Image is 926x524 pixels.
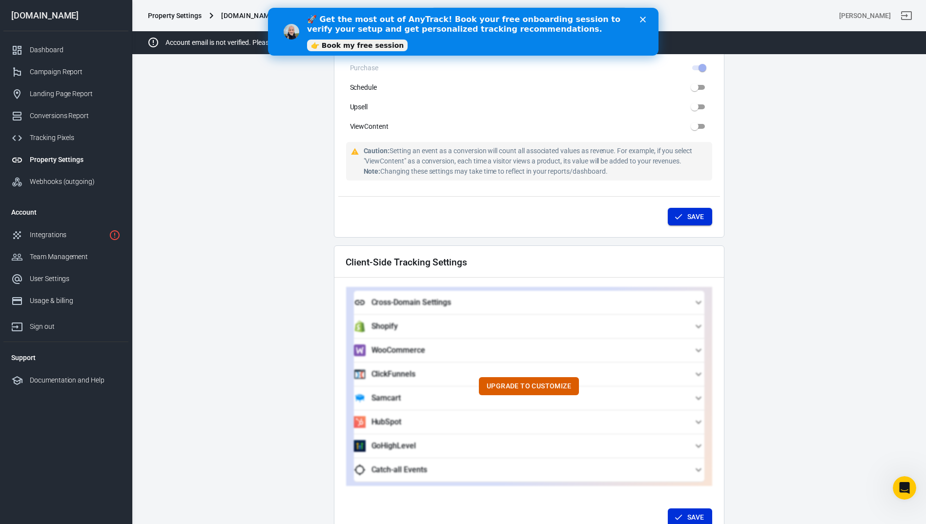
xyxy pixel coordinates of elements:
iframe: Intercom live chat banner [268,8,658,56]
span: Upsell [350,102,368,112]
a: Campaign Report [3,61,128,83]
div: Tracking Pixels [30,133,121,143]
button: [DOMAIN_NAME] [217,7,288,25]
a: Webhooks (outgoing) [3,171,128,193]
a: Team Management [3,246,128,268]
strong: Note: [364,167,381,175]
span: Purchase [350,63,379,73]
span: thetrustedshopper.com [221,10,276,22]
button: Save [668,208,712,226]
strong: Caution: [364,147,390,155]
div: Account id: XkYO6gt3 [839,11,891,21]
h2: Client-Side Tracking Settings [346,257,468,267]
a: Integrations [3,224,128,246]
a: Sign out [3,312,128,338]
li: Support [3,346,128,369]
a: Conversions Report [3,105,128,127]
div: Campaign Report [30,67,121,77]
div: Integrations [30,230,105,240]
div: Documentation and Help [30,375,121,385]
iframe: Intercom live chat [893,476,916,500]
div: Property Settings [30,155,121,165]
a: Usage & billing [3,290,128,312]
div: Close [372,9,382,15]
span: Schedule [350,82,377,93]
svg: 1 networks not verified yet [109,229,121,241]
div: Setting an event as a conversion will count all associated values as revenue. For example, if you... [364,146,708,177]
a: Dashboard [3,39,128,61]
div: Conversions Report [30,111,121,121]
div: Team Management [30,252,121,262]
a: Sign out [895,4,918,27]
div: Usage & billing [30,296,121,306]
span: ViewContent [350,121,389,132]
a: Landing Page Report [3,83,128,105]
div: Webhooks (outgoing) [30,177,121,187]
div: [DOMAIN_NAME] [3,11,128,20]
li: Account [3,201,128,224]
div: User Settings [30,274,121,284]
div: Dashboard [30,45,121,55]
div: Sign out [30,322,121,332]
button: Find anything...⌘ + K [432,7,627,24]
a: Property Settings [3,149,128,171]
div: Landing Page Report [30,89,121,99]
button: Upgrade to customize [479,377,579,395]
a: User Settings [3,268,128,290]
a: Tracking Pixels [3,127,128,149]
div: Property Settings [148,11,202,20]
